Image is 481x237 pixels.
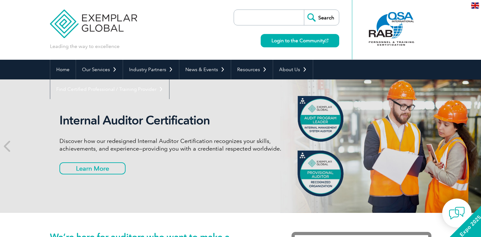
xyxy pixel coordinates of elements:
[50,79,169,99] a: Find Certified Professional / Training Provider
[179,60,231,79] a: News & Events
[304,10,339,25] input: Search
[76,60,123,79] a: Our Services
[59,137,298,152] p: Discover how our redesigned Internal Auditor Certification recognizes your skills, achievements, ...
[123,60,179,79] a: Industry Partners
[231,60,273,79] a: Resources
[325,39,328,42] img: open_square.png
[59,162,126,174] a: Learn More
[50,43,120,50] p: Leading the way to excellence
[273,60,313,79] a: About Us
[261,34,339,47] a: Login to the Community
[471,3,479,9] img: en
[59,113,298,128] h2: Internal Auditor Certification
[50,60,76,79] a: Home
[449,205,465,221] img: contact-chat.png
